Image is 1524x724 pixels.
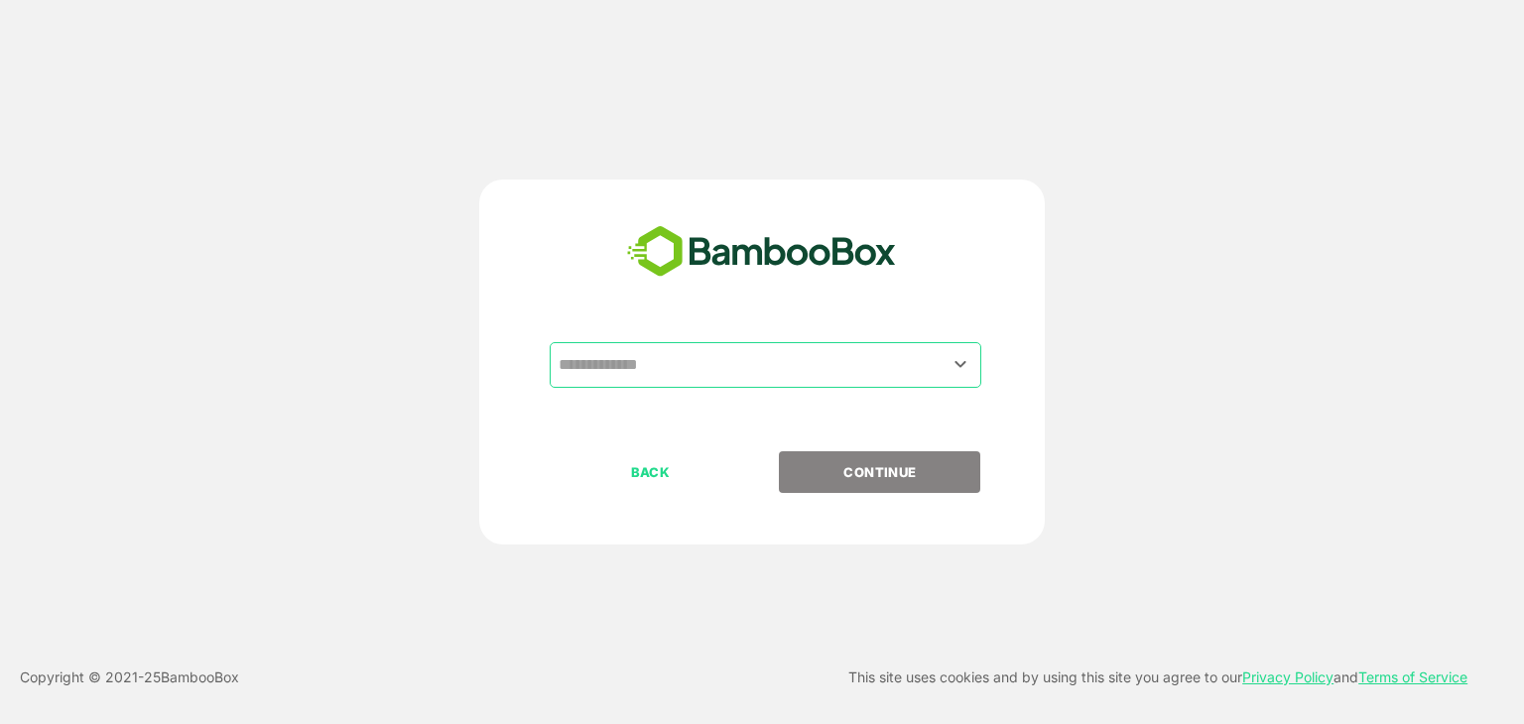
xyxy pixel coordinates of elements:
p: This site uses cookies and by using this site you agree to our and [848,665,1467,689]
button: BACK [550,451,751,493]
p: CONTINUE [781,461,979,483]
p: BACK [552,461,750,483]
p: Copyright © 2021- 25 BambooBox [20,665,239,689]
button: CONTINUE [779,451,980,493]
img: bamboobox [616,219,907,285]
button: Open [948,351,974,378]
a: Terms of Service [1358,668,1467,685]
a: Privacy Policy [1242,668,1333,685]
